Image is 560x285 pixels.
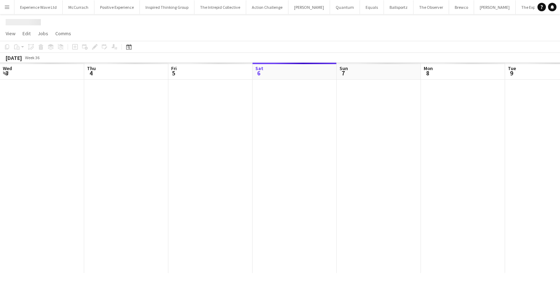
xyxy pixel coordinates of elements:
[423,69,433,77] span: 8
[171,65,177,72] span: Fri
[413,0,449,14] button: The Observer
[38,30,48,37] span: Jobs
[255,65,263,72] span: Sat
[449,0,474,14] button: Brewco
[140,0,194,14] button: Inspired Thinking Group
[6,54,22,61] div: [DATE]
[35,29,51,38] a: Jobs
[3,29,18,38] a: View
[194,0,246,14] button: The Intrepid Collective
[288,0,330,14] button: [PERSON_NAME]
[52,29,74,38] a: Comms
[2,69,12,77] span: 3
[508,65,516,72] span: Tue
[474,0,516,14] button: [PERSON_NAME]
[170,69,177,77] span: 5
[94,0,140,14] button: Positive Experience
[55,30,71,37] span: Comms
[87,65,96,72] span: Thu
[20,29,33,38] a: Edit
[254,69,263,77] span: 6
[338,69,348,77] span: 7
[424,65,433,72] span: Mon
[23,55,41,60] span: Week 36
[340,65,348,72] span: Sun
[360,0,384,14] button: Equals
[3,65,12,72] span: Wed
[86,69,96,77] span: 4
[507,69,516,77] span: 9
[384,0,413,14] button: Ballsportz
[330,0,360,14] button: Quantum
[6,30,15,37] span: View
[246,0,288,14] button: Action Challenge
[14,0,63,14] button: Experience Wave Ltd
[63,0,94,14] button: McCurrach
[23,30,31,37] span: Edit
